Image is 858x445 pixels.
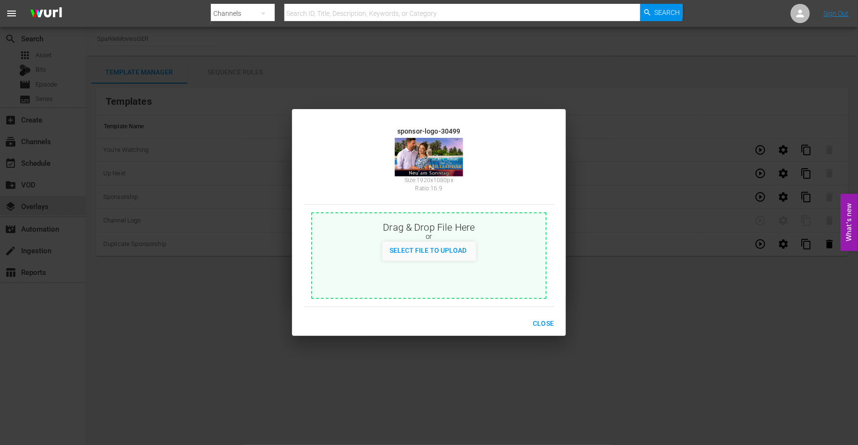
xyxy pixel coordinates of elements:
[395,138,463,176] img: 2102-sponsor-logo-30499_v1.jpg
[382,242,475,259] button: Select File to Upload
[6,8,17,19] span: menu
[311,176,547,197] div: Size: 1920 x 1080 px Ratio: 16:9
[655,4,680,21] span: Search
[312,232,546,242] div: or
[23,2,69,25] img: ans4CAIJ8jUAAAAAAAAAAAAAAAAAAAAAAAAgQb4GAAAAAAAAAAAAAAAAAAAAAAAAJMjXAAAAAAAAAAAAAAAAAAAAAAAAgAT5G...
[525,315,562,333] button: Close
[311,126,547,133] div: sponsor-logo-30499
[841,194,858,251] button: Open Feedback Widget
[312,221,546,232] div: Drag & Drop File Here
[824,10,849,17] a: Sign Out
[533,318,554,330] span: Close
[382,247,475,254] span: Select File to Upload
